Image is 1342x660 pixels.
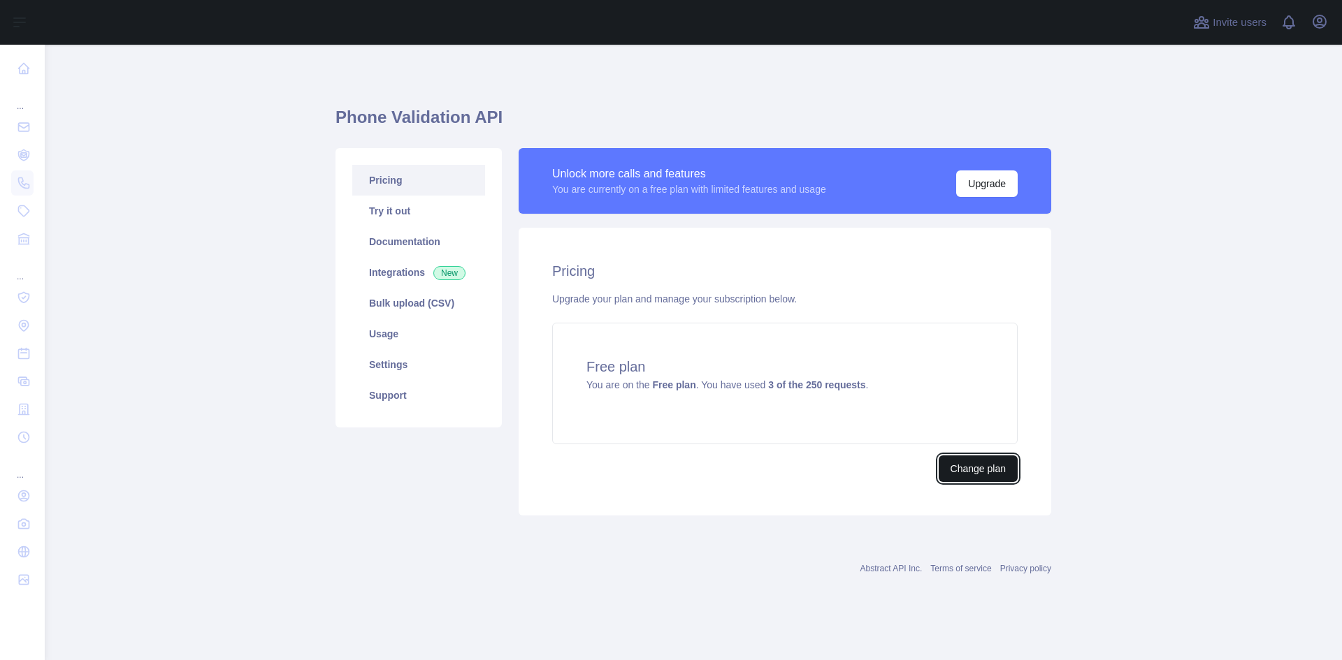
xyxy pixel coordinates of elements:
[956,170,1018,197] button: Upgrade
[352,257,485,288] a: Integrations New
[1213,15,1267,31] span: Invite users
[352,226,485,257] a: Documentation
[939,455,1018,482] button: Change plan
[552,292,1018,306] div: Upgrade your plan and manage your subscription below.
[11,84,34,112] div: ...
[352,349,485,380] a: Settings
[352,196,485,226] a: Try it out
[11,254,34,282] div: ...
[352,288,485,318] a: Bulk upload (CSV)
[11,453,34,481] div: ...
[352,318,485,349] a: Usage
[352,165,485,196] a: Pricing
[352,380,485,411] a: Support
[768,379,865,390] strong: 3 of the 250 requests
[552,182,826,196] div: You are currently on a free plan with limited features and usage
[586,379,868,390] span: You are on the . You have used .
[552,261,1018,281] h2: Pricing
[433,266,466,280] span: New
[930,564,991,573] a: Terms of service
[1000,564,1051,573] a: Privacy policy
[586,357,983,376] h4: Free plan
[552,166,826,182] div: Unlock more calls and features
[335,106,1051,140] h1: Phone Validation API
[860,564,923,573] a: Abstract API Inc.
[652,379,695,390] strong: Free plan
[1190,11,1269,34] button: Invite users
